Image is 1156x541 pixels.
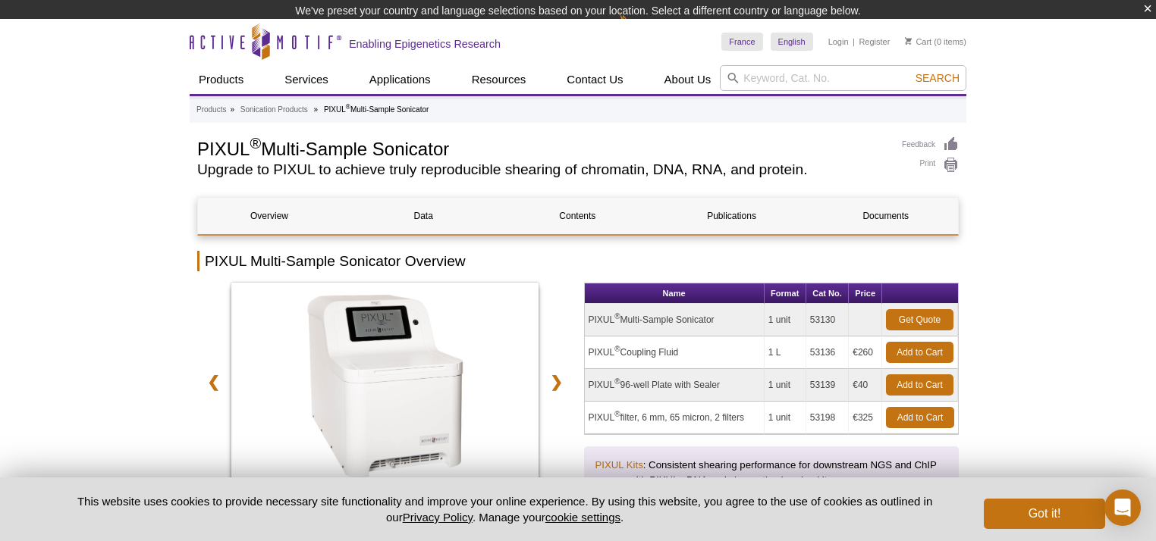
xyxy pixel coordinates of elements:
input: Keyword, Cat. No. [720,65,966,91]
a: Feedback [902,136,959,153]
a: Products [196,103,226,117]
a: Sonication Products [240,103,308,117]
a: Resources [463,65,536,94]
td: 1 unit [765,369,806,402]
a: Publications [661,198,803,234]
a: Applications [360,65,440,94]
div: Open Intercom Messenger [1104,489,1141,526]
sup: ® [346,103,350,111]
sup: ® [614,312,620,321]
a: Privacy Policy [403,511,473,524]
h2: Upgrade to PIXUL to achieve truly reproducible shearing of chromatin, DNA, RNA, and protein. [197,163,887,177]
button: Search [911,71,964,85]
h1: PIXUL Multi-Sample Sonicator [197,136,887,159]
a: ❯ [540,364,573,399]
td: PIXUL Coupling Fluid [585,336,765,369]
li: » [230,105,234,114]
img: Change Here [619,11,659,47]
a: Contents [506,198,649,234]
td: 53198 [806,402,849,434]
a: ❮ [197,364,230,399]
a: Add to Cart [886,342,953,363]
h2: Enabling Epigenetics Research [349,37,501,51]
a: Add to Cart [886,407,954,428]
a: English [771,33,813,51]
a: Register [859,36,890,47]
td: 53139 [806,369,849,402]
img: Your Cart [905,37,912,45]
sup: ® [614,345,620,353]
a: Login [828,36,849,47]
button: cookie settings [545,511,620,524]
span: Search [916,72,960,84]
a: PIXUL Kits [595,459,643,471]
a: Overview [198,198,341,234]
td: 1 unit [765,402,806,434]
li: » [314,105,319,114]
img: PIXUL Multi-Sample Sonicator [231,283,539,487]
td: 53130 [806,304,849,336]
a: Add to Cart [886,374,953,396]
sup: ® [250,135,261,152]
a: Data [352,198,495,234]
th: Format [765,283,806,304]
td: PIXUL 96-well Plate with Sealer [585,369,765,402]
th: Price [849,283,882,304]
td: €325 [849,402,882,434]
button: Got it! [984,499,1105,529]
td: PIXUL Multi-Sample Sonicator [585,304,765,336]
a: Services [275,65,338,94]
td: 1 unit [765,304,806,336]
a: Get Quote [886,309,953,330]
a: Contact Us [558,65,632,94]
td: €260 [849,336,882,369]
td: 1 L [765,336,806,369]
a: France [721,33,762,51]
p: This website uses cookies to provide necessary site functionality and improve your online experie... [51,493,959,525]
h2: PIXUL Multi-Sample Sonicator Overview [197,251,959,271]
td: 53136 [806,336,849,369]
td: €40 [849,369,882,402]
a: Documents [815,198,957,234]
a: PIXUL Multi-Sample Sonicator [231,283,539,492]
th: Name [585,283,765,304]
li: PIXUL Multi-Sample Sonicator [324,105,429,114]
th: Cat No. [806,283,849,304]
a: About Us [655,65,721,94]
li: | [853,33,855,51]
li: (0 items) [905,33,966,51]
a: Products [190,65,253,94]
a: Cart [905,36,931,47]
sup: ® [614,410,620,418]
sup: ® [614,377,620,386]
td: PIXUL filter, 6 mm, 65 micron, 2 filters [585,402,765,434]
p: : Consistent shearing performance for downstream NGS and ChIP assays with PIXUL gDNA and chromati... [595,458,948,488]
a: Print [902,157,959,174]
